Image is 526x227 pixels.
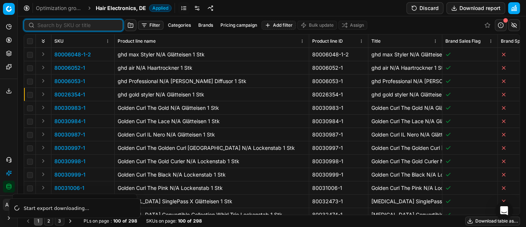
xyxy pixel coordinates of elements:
div: ghd gold styler N/A Glätteisen 1 Stk [118,91,306,98]
span: Product line ID [312,38,343,44]
button: Expand [39,183,48,192]
button: Expand [39,63,48,72]
button: 80030987-1 [54,131,85,138]
p: Golden Curl The Pink N/A Lockenstab 1 Stk [371,184,439,192]
button: 80006053-1 [54,78,85,85]
button: Expand [39,50,48,59]
button: Bulk update [297,21,337,30]
button: Expand [39,76,48,85]
button: 1 [34,217,43,226]
span: SKUs on page : [146,218,176,224]
p: Golden Curl The Gold N/A Glätteisen 1 Stk [371,104,439,112]
span: Product line name [118,38,156,44]
p: ghd Professional N/A [PERSON_NAME] Diffusor 1 Stk [371,78,439,85]
nav: pagination [24,217,75,226]
div: 80030984-1 [312,118,365,125]
p: Golden Curl The Gold Curler N/A Lockenstab 1 Stk [371,158,439,165]
button: Expand [39,90,48,99]
button: 3 [55,217,64,226]
div: Golden Curl The Gold Curler N/A Lockenstab 1 Stk [118,158,306,165]
input: Search by SKU or title [37,22,118,29]
div: 80030999-1 [312,171,365,178]
strong: of [187,218,192,224]
div: : [84,218,137,224]
div: 80030997-1 [312,144,365,152]
div: 80030998-1 [312,158,365,165]
span: Brand Sales Flag [445,38,481,44]
p: Golden Curl The Golden Curl [GEOGRAPHIC_DATA] N/A Lockenstab 1 Stk [371,144,439,152]
p: [MEDICAL_DATA] SinglePass X Glätteisen 1 Stk [371,198,439,205]
span: Applied [149,4,172,12]
a: Optimization groups [36,4,83,12]
span: SKU [54,38,64,44]
button: Expand [39,116,48,125]
button: 80006052-1 [54,64,85,72]
button: Go to previous page [24,217,33,226]
p: 80031006-1 [54,184,84,192]
button: 80030984-1 [54,118,85,125]
button: Expand [39,143,48,152]
p: Golden Curl IL Nero N/A Glätteisen 1 Stk [371,131,439,138]
button: 80026354-1 [54,91,85,98]
div: 80026354-1 [312,91,365,98]
span: Title [371,38,381,44]
button: Download report [446,2,505,14]
button: 80030998-1 [54,158,85,165]
p: Golden Curl The Black N/A Lockenstab 1 Stk [371,171,439,178]
div: 80006048-1-2 [312,51,365,58]
div: 80032473-1 [312,198,365,205]
div: [MEDICAL_DATA] SinglePass X Glätteisen 1 Stk [118,198,306,205]
div: Golden Curl The Lace N/A Glätteisen 1 Stk [118,118,306,125]
div: ghd Professional N/A [PERSON_NAME] Diffusor 1 Stk [118,78,306,85]
div: Golden Curl IL Nero N/A Glätteisen 1 Stk [118,131,306,138]
div: 80032474-1 [312,211,365,218]
p: Golden Curl The Lace N/A Glätteisen 1 Stk [371,118,439,125]
div: Golden Curl The Golden Curl [GEOGRAPHIC_DATA] N/A Lockenstab 1 Stk [118,144,306,152]
button: Pricing campaign [218,21,260,30]
button: Assign [338,21,367,30]
button: Download table as... [465,217,520,226]
div: 80006053-1 [312,78,365,85]
div: Golden Curl The Black N/A Lockenstab 1 Stk [118,171,306,178]
button: Expand [39,157,48,165]
button: 80030983-1 [54,104,85,112]
strong: 298 [128,218,137,224]
strong: of [122,218,127,224]
p: [MEDICAL_DATA] Convertible Collection Whirl Trio Lockenstab 1 Stk [371,211,439,218]
div: Start export downloading... [24,205,131,212]
button: 2 [44,217,53,226]
button: Filter [138,21,163,30]
p: ghd gold styler N/A Glätteisen 1 Stk [371,91,439,98]
strong: 100 [178,218,186,224]
span: PLs on page [84,218,109,224]
div: 80030983-1 [312,104,365,112]
div: ghd max Styler N/A Glätteisen 1 Stk [118,51,306,58]
button: Expand all [39,37,48,46]
button: Go to next page [66,217,75,226]
div: [MEDICAL_DATA] Convertible Collection Whirl Trio Lockenstab 1 Stk [118,211,306,218]
button: 80030999-1 [54,171,85,178]
div: 80006052-1 [312,64,365,72]
p: 80030997-1 [54,144,85,152]
button: Add filter [262,21,296,30]
div: 80031006-1 [312,184,365,192]
button: Expand [39,170,48,179]
button: Expand [39,130,48,139]
strong: 298 [193,218,202,224]
div: Golden Curl The Pink N/A Lockenstab 1 Stk [118,184,306,192]
button: Brands [195,21,216,30]
div: Golden Curl The Gold N/A Glätteisen 1 Stk [118,104,306,112]
button: Discard [407,2,444,14]
nav: breadcrumb [36,4,172,12]
button: AC [3,199,15,211]
div: ghd air N/A Haartrockner 1 Stk [118,64,306,72]
button: 80006048-1-2 [54,51,91,58]
div: 80030987-1 [312,131,365,138]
